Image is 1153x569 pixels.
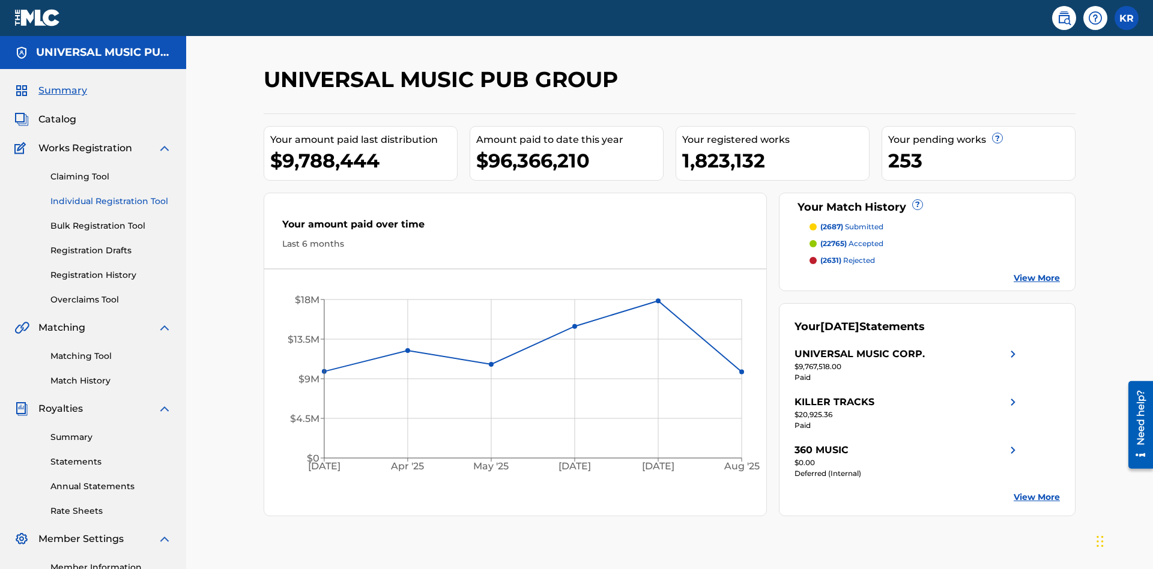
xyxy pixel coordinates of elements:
[157,141,172,155] img: expand
[270,147,457,174] div: $9,788,444
[157,321,172,335] img: expand
[794,443,849,457] div: 360 MUSIC
[264,66,624,93] h2: UNIVERSAL MUSIC PUB GROUP
[820,222,843,231] span: (2687)
[559,461,592,472] tspan: [DATE]
[50,294,172,306] a: Overclaims Tool
[820,221,883,232] p: submitted
[38,112,76,127] span: Catalog
[50,170,172,183] a: Claiming Tool
[1119,376,1153,475] iframe: Resource Center
[643,461,675,472] tspan: [DATE]
[38,402,83,416] span: Royalties
[1014,272,1060,284] a: View More
[14,9,61,26] img: MLC Logo
[282,238,748,250] div: Last 6 months
[888,133,1075,147] div: Your pending works
[1006,395,1020,409] img: right chevron icon
[888,147,1075,174] div: 253
[50,431,172,444] a: Summary
[820,239,847,248] span: (22765)
[38,532,124,546] span: Member Settings
[474,461,509,472] tspan: May '25
[682,133,869,147] div: Your registered works
[307,453,319,464] tspan: $0
[1083,6,1107,30] div: Help
[14,402,29,416] img: Royalties
[913,200,922,209] span: ?
[794,361,1020,372] div: $9,767,518.00
[794,457,1020,468] div: $0.00
[1006,443,1020,457] img: right chevron icon
[288,334,319,345] tspan: $13.5M
[308,461,340,472] tspan: [DATE]
[14,141,30,155] img: Works Registration
[810,238,1061,249] a: (22765) accepted
[682,147,869,174] div: 1,823,132
[290,413,319,424] tspan: $4.5M
[14,321,29,335] img: Matching
[1052,6,1076,30] a: Public Search
[391,461,425,472] tspan: Apr '25
[1014,491,1060,504] a: View More
[38,141,132,155] span: Works Registration
[1057,11,1071,25] img: search
[50,456,172,468] a: Statements
[157,532,172,546] img: expand
[14,112,76,127] a: CatalogCatalog
[14,83,87,98] a: SummarySummary
[50,505,172,517] a: Rate Sheets
[270,133,457,147] div: Your amount paid last distribution
[820,320,859,333] span: [DATE]
[50,480,172,493] a: Annual Statements
[295,294,319,306] tspan: $18M
[820,238,883,249] p: accepted
[794,395,874,409] div: KILLER TRACKS
[476,147,663,174] div: $96,366,210
[724,461,760,472] tspan: Aug '25
[14,112,29,127] img: Catalog
[794,319,925,335] div: Your Statements
[1115,6,1139,30] div: User Menu
[794,372,1020,383] div: Paid
[794,409,1020,420] div: $20,925.36
[14,83,29,98] img: Summary
[38,321,85,335] span: Matching
[794,395,1020,431] a: KILLER TRACKSright chevron icon$20,925.36Paid
[50,244,172,257] a: Registration Drafts
[810,255,1061,266] a: (2631) rejected
[50,220,172,232] a: Bulk Registration Tool
[794,347,1020,383] a: UNIVERSAL MUSIC CORP.right chevron icon$9,767,518.00Paid
[794,468,1020,479] div: Deferred (Internal)
[50,269,172,281] a: Registration History
[820,256,841,265] span: (2631)
[50,350,172,363] a: Matching Tool
[794,420,1020,431] div: Paid
[993,133,1002,143] span: ?
[476,133,663,147] div: Amount paid to date this year
[50,195,172,208] a: Individual Registration Tool
[14,532,29,546] img: Member Settings
[794,443,1020,479] a: 360 MUSICright chevron icon$0.00Deferred (Internal)
[820,255,875,266] p: rejected
[14,46,29,60] img: Accounts
[38,83,87,98] span: Summary
[1097,523,1104,559] div: Drag
[157,402,172,416] img: expand
[36,46,172,59] h5: UNIVERSAL MUSIC PUB GROUP
[1006,347,1020,361] img: right chevron icon
[794,199,1061,215] div: Your Match History
[810,221,1061,232] a: (2687) submitted
[1088,11,1103,25] img: help
[1093,511,1153,569] iframe: Chat Widget
[50,375,172,387] a: Match History
[282,217,748,238] div: Your amount paid over time
[794,347,925,361] div: UNIVERSAL MUSIC CORP.
[298,373,319,385] tspan: $9M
